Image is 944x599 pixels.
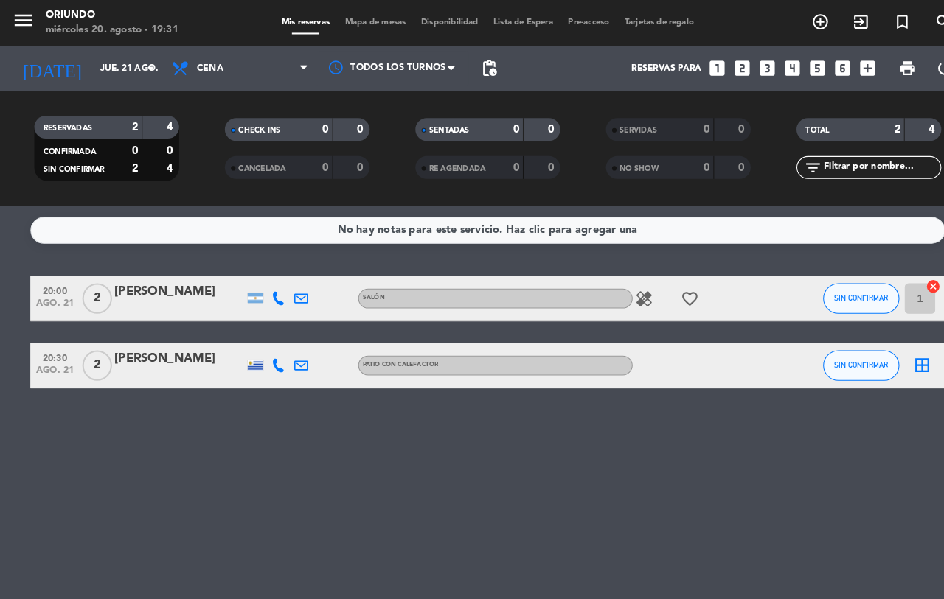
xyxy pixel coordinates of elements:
[42,160,101,167] span: SIN CONFIRMAR
[346,120,355,130] strong: 0
[35,272,72,289] span: 20:00
[111,273,236,292] div: [PERSON_NAME]
[80,274,108,304] span: 2
[190,61,216,71] span: Cena
[896,44,933,88] div: LOG OUT
[351,285,372,291] span: Salón
[162,141,170,151] strong: 0
[11,50,89,83] i: [DATE]
[42,120,89,127] span: RESERVADAS
[530,157,539,167] strong: 0
[778,153,796,171] i: filter_list
[796,154,910,170] input: Filtrar por nombre...
[137,57,155,75] i: arrow_drop_down
[681,157,687,167] strong: 0
[327,214,617,231] div: No hay notas para este servicio. Haz clic para agregar una
[327,18,400,26] span: Mapa de mesas
[312,120,318,130] strong: 0
[715,157,723,167] strong: 0
[111,337,236,357] div: [PERSON_NAME]
[904,13,922,30] i: search
[265,18,327,26] span: Mis reservas
[351,350,424,356] span: Patio con calefactor
[864,13,882,30] i: turned_in_not
[471,18,543,26] span: Lista de Espera
[128,141,133,151] strong: 0
[869,57,886,75] span: print
[231,122,271,130] span: CHECK INS
[782,57,801,76] i: looks_5
[808,284,860,293] span: SIN CONFIRMAR
[906,57,923,75] i: power_settings_new
[346,157,355,167] strong: 0
[785,13,802,30] i: add_circle_outline
[895,270,910,284] i: cancel
[780,122,802,130] span: TOTAL
[899,120,908,130] strong: 4
[806,57,825,76] i: looks_6
[128,158,133,168] strong: 2
[681,120,687,130] strong: 0
[597,18,679,26] span: Tarjetas de regalo
[830,57,850,76] i: add_box
[808,349,860,357] span: SIN CONFIRMAR
[231,159,277,167] span: CANCELADA
[543,18,597,26] span: Pre-acceso
[530,120,539,130] strong: 0
[312,157,318,167] strong: 0
[415,159,470,167] span: RE AGENDADA
[465,57,482,75] span: pending_actions
[496,120,502,130] strong: 0
[35,354,72,371] span: ago. 21
[684,57,704,76] i: looks_one
[865,120,871,130] strong: 2
[715,120,723,130] strong: 0
[709,57,728,76] i: looks_two
[825,13,842,30] i: exit_to_app
[884,345,901,362] i: border_all
[614,280,632,298] i: healing
[757,57,777,76] i: looks_4
[11,9,33,31] i: menu
[415,122,454,130] span: SENTADAS
[35,289,72,306] span: ago. 21
[796,274,870,304] button: SIN CONFIRMAR
[128,118,133,128] strong: 2
[600,122,636,130] span: SERVIDAS
[400,18,471,26] span: Disponibilidad
[162,158,170,168] strong: 4
[600,159,637,167] span: NO SHOW
[44,7,173,22] div: Oriundo
[611,61,679,71] span: Reservas para
[11,9,33,36] button: menu
[162,118,170,128] strong: 4
[796,339,870,368] button: SIN CONFIRMAR
[659,280,676,298] i: favorite_border
[44,22,173,37] div: miércoles 20. agosto - 19:31
[35,337,72,354] span: 20:30
[42,143,93,150] span: CONFIRMADA
[496,157,502,167] strong: 0
[733,57,752,76] i: looks_3
[80,339,108,368] span: 2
